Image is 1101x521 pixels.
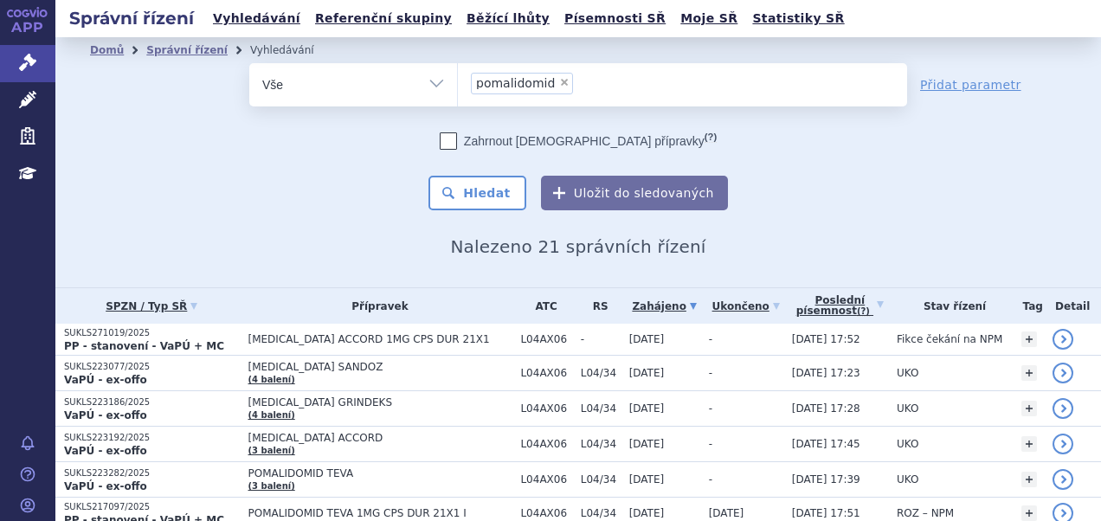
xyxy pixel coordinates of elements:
th: Přípravek [240,288,512,324]
p: SUKLS223077/2025 [64,361,240,373]
input: pomalidomid [578,72,588,93]
span: [DATE] 17:51 [792,507,860,519]
span: [DATE] [629,473,665,486]
abbr: (?) [857,306,870,317]
span: pomalidomid [476,77,555,89]
span: - [709,367,712,379]
h2: Správní řízení [55,6,208,30]
th: Stav řízení [888,288,1013,324]
a: Zahájeno [629,294,700,318]
a: (4 balení) [248,410,295,420]
a: Poslednípísemnost(?) [792,288,888,324]
span: L04/34 [581,402,621,415]
span: - [709,402,712,415]
span: L04AX06 [520,367,571,379]
span: L04/34 [581,438,621,450]
span: [MEDICAL_DATA] GRINDEKS [248,396,512,408]
span: L04/34 [581,473,621,486]
span: L04AX06 [520,473,571,486]
span: ROZ – NPM [897,507,954,519]
span: [DATE] [629,333,665,345]
span: L04AX06 [520,438,571,450]
span: L04/34 [581,367,621,379]
a: detail [1053,469,1073,490]
span: L04AX06 [520,402,571,415]
a: Moje SŘ [675,7,743,30]
span: Nalezeno 21 správních řízení [450,236,705,257]
span: - [709,473,712,486]
strong: VaPÚ - ex-offo [64,374,147,386]
a: Běžící lhůty [461,7,555,30]
a: + [1021,365,1037,381]
span: [MEDICAL_DATA] ACCORD [248,432,512,444]
span: L04AX06 [520,333,571,345]
p: SUKLS223192/2025 [64,432,240,444]
span: POMALIDOMID TEVA 1MG CPS DUR 21X1 I [248,507,512,519]
span: L04AX06 [520,507,571,519]
a: Vyhledávání [208,7,306,30]
span: UKO [897,402,918,415]
a: SPZN / Typ SŘ [64,294,240,318]
a: detail [1053,363,1073,383]
button: Uložit do sledovaných [541,176,728,210]
a: Písemnosti SŘ [559,7,671,30]
span: Fikce čekání na NPM [897,333,1002,345]
span: [MEDICAL_DATA] SANDOZ [248,361,512,373]
span: POMALIDOMID TEVA [248,467,512,479]
span: UKO [897,367,918,379]
strong: VaPÚ - ex-offo [64,445,147,457]
strong: VaPÚ - ex-offo [64,409,147,421]
a: Statistiky SŘ [747,7,849,30]
a: + [1021,331,1037,347]
th: Tag [1013,288,1044,324]
span: [DATE] [629,438,665,450]
a: Ukončeno [709,294,783,318]
th: RS [572,288,621,324]
span: [DATE] [629,402,665,415]
a: Domů [90,44,124,56]
span: × [559,77,570,87]
p: SUKLS223282/2025 [64,467,240,479]
p: SUKLS271019/2025 [64,327,240,339]
span: UKO [897,438,918,450]
span: [DATE] 17:52 [792,333,860,345]
strong: PP - stanovení - VaPÚ + MC [64,340,224,352]
span: UKO [897,473,918,486]
a: + [1021,436,1037,452]
a: + [1021,505,1037,521]
label: Zahrnout [DEMOGRAPHIC_DATA] přípravky [440,132,717,150]
span: [DATE] 17:45 [792,438,860,450]
span: - [709,333,712,345]
abbr: (?) [705,132,717,143]
span: - [581,333,621,345]
span: [DATE] 17:39 [792,473,860,486]
th: Detail [1044,288,1101,324]
a: Referenční skupiny [310,7,457,30]
p: SUKLS217097/2025 [64,501,240,513]
a: + [1021,401,1037,416]
a: (3 balení) [248,481,295,491]
a: detail [1053,329,1073,350]
button: Hledat [428,176,526,210]
a: Správní řízení [146,44,228,56]
span: - [709,438,712,450]
p: SUKLS223186/2025 [64,396,240,408]
span: [DATE] [629,507,665,519]
strong: VaPÚ - ex-offo [64,480,147,492]
span: [DATE] [629,367,665,379]
a: (4 balení) [248,375,295,384]
a: detail [1053,398,1073,419]
span: [MEDICAL_DATA] ACCORD 1MG CPS DUR 21X1 [248,333,512,345]
a: (3 balení) [248,446,295,455]
li: Vyhledávání [250,37,337,63]
a: Přidat parametr [920,76,1021,93]
span: L04/34 [581,507,621,519]
span: [DATE] 17:23 [792,367,860,379]
a: + [1021,472,1037,487]
span: [DATE] 17:28 [792,402,860,415]
span: [DATE] [709,507,744,519]
th: ATC [512,288,571,324]
a: detail [1053,434,1073,454]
